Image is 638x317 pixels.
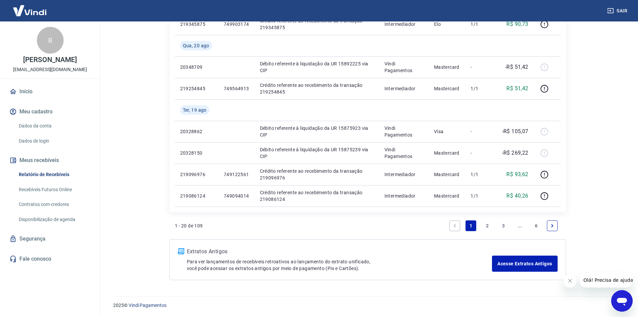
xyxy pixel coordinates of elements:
p: Mastercard [434,193,460,199]
a: Contratos com credores [16,198,92,211]
a: Page 1 is your current page [466,220,476,231]
ul: Pagination [447,218,561,234]
p: Mastercard [434,171,460,178]
p: Vindi Pagamentos [384,60,423,74]
p: 2025 © [113,302,622,309]
p: Débito referente à liquidação da UR 15892225 via CIP [260,60,374,74]
p: Para ver lançamentos de recebíveis retroativos ao lançamento do extrato unificado, você pode aces... [187,258,492,272]
p: Crédito referente ao recebimento da transação 219345875 [260,17,374,31]
a: Jump forward [514,220,525,231]
p: Mastercard [434,150,460,156]
p: Débito referente à liquidação da UR 15875239 via CIP [260,146,374,160]
p: 749122561 [224,171,249,178]
p: 749564913 [224,85,249,92]
a: Segurança [8,231,92,246]
p: 219254845 [180,85,213,92]
p: Visa [434,128,460,135]
iframe: Botão para abrir a janela de mensagens [611,290,633,312]
p: 749094014 [224,193,249,199]
a: Acesse Extratos Antigos [492,256,557,272]
p: 219345875 [180,21,213,28]
a: Relatório de Recebíveis [16,168,92,181]
p: 1/1 [471,171,490,178]
span: Qua, 20 ago [183,42,209,49]
p: R$ 40,26 [506,192,528,200]
a: Previous page [449,220,460,231]
p: Intermediador [384,171,423,178]
span: Olá! Precisa de ajuda? [4,5,56,10]
p: 1/1 [471,85,490,92]
p: 20348709 [180,64,213,70]
p: Crédito referente ao recebimento da transação 219096976 [260,168,374,181]
p: Crédito referente ao recebimento da transação 219254845 [260,82,374,95]
a: Page 3 [498,220,509,231]
p: Crédito referente ao recebimento da transação 219086124 [260,189,374,203]
span: Ter, 19 ago [183,107,207,113]
p: 1/1 [471,21,490,28]
iframe: Mensagem da empresa [579,273,633,287]
p: Intermediador [384,193,423,199]
img: Vindi [8,0,52,21]
p: Mastercard [434,64,460,70]
a: Dados de login [16,134,92,148]
p: - [471,64,490,70]
p: 219086124 [180,193,213,199]
p: Extratos Antigos [187,248,492,256]
button: Sair [606,5,630,17]
p: -R$ 269,22 [502,149,528,157]
button: Meus recebíveis [8,153,92,168]
p: [EMAIL_ADDRESS][DOMAIN_NAME] [13,66,87,73]
img: ícone [178,248,184,254]
a: Disponibilização de agenda [16,213,92,226]
p: R$ 51,42 [506,85,528,93]
a: Page 2 [482,220,493,231]
p: 1/1 [471,193,490,199]
a: Dados da conta [16,119,92,133]
p: Intermediador [384,85,423,92]
p: 20328150 [180,150,213,156]
p: Mastercard [434,85,460,92]
a: Next page [547,220,558,231]
iframe: Fechar mensagem [563,274,577,287]
p: 1 - 20 de 109 [175,222,203,229]
button: Meu cadastro [8,104,92,119]
div: B [37,27,64,54]
p: R$ 90,73 [506,20,528,28]
a: Fale conosco [8,252,92,266]
a: Vindi Pagamentos [129,303,166,308]
a: Page 6 [531,220,542,231]
a: Início [8,84,92,99]
p: -R$ 105,07 [502,127,528,136]
p: 749903174 [224,21,249,28]
p: 219096976 [180,171,213,178]
p: Vindi Pagamentos [384,146,423,160]
a: Recebíveis Futuros Online [16,183,92,197]
p: [PERSON_NAME] [23,56,77,63]
p: - [471,128,490,135]
p: Débito referente à liquidação da UR 15875923 via CIP [260,125,374,138]
p: Elo [434,21,460,28]
p: Vindi Pagamentos [384,125,423,138]
p: -R$ 51,42 [505,63,528,71]
p: R$ 93,62 [506,170,528,178]
p: Intermediador [384,21,423,28]
p: - [471,150,490,156]
p: 20328862 [180,128,213,135]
